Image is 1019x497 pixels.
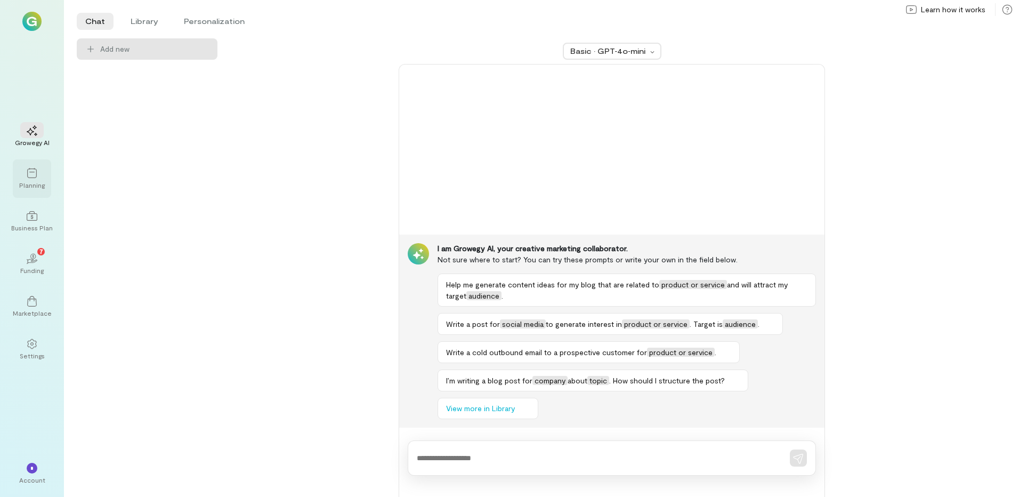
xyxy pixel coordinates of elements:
[500,319,546,328] span: social media
[13,202,51,241] a: Business Plan
[438,313,783,335] button: Write a post forsocial mediato generate interest inproduct or service. Target isaudience.
[15,138,50,147] div: Growegy AI
[122,13,167,30] li: Library
[715,348,716,357] span: .
[921,4,985,15] span: Learn how it works
[13,309,52,317] div: Marketplace
[438,254,816,265] div: Not sure where to start? You can try these prompts or write your own in the field below.
[690,319,723,328] span: . Target is
[546,319,622,328] span: to generate interest in
[446,280,659,289] span: Help me generate content ideas for my blog that are related to
[622,319,690,328] span: product or service
[446,319,500,328] span: Write a post for
[20,266,44,275] div: Funding
[13,330,51,368] a: Settings
[609,376,725,385] span: . How should I structure the post?
[659,280,727,289] span: product or service
[438,274,816,307] button: Help me generate content ideas for my blog that are related toproduct or serviceand will attract ...
[568,376,587,385] span: about
[77,13,114,30] li: Chat
[438,243,816,254] div: I am Growegy AI, your creative marketing collaborator.
[13,287,51,326] a: Marketplace
[446,376,532,385] span: I’m writing a blog post for
[39,246,43,256] span: 7
[446,403,515,414] span: View more in Library
[175,13,253,30] li: Personalization
[13,245,51,283] a: Funding
[502,291,503,300] span: .
[13,454,51,493] div: *Account
[20,351,45,360] div: Settings
[438,341,740,363] button: Write a cold outbound email to a prospective customer forproduct or service.
[647,348,715,357] span: product or service
[758,319,759,328] span: .
[587,376,609,385] span: topic
[19,181,45,189] div: Planning
[466,291,502,300] span: audience
[19,476,45,484] div: Account
[438,370,748,391] button: I’m writing a blog post forcompanyabouttopic. How should I structure the post?
[13,159,51,198] a: Planning
[723,319,758,328] span: audience
[438,398,538,419] button: View more in Library
[532,376,568,385] span: company
[446,348,647,357] span: Write a cold outbound email to a prospective customer for
[13,117,51,155] a: Growegy AI
[100,44,209,54] span: Add new
[11,223,53,232] div: Business Plan
[570,46,647,57] div: Basic · GPT‑4o‑mini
